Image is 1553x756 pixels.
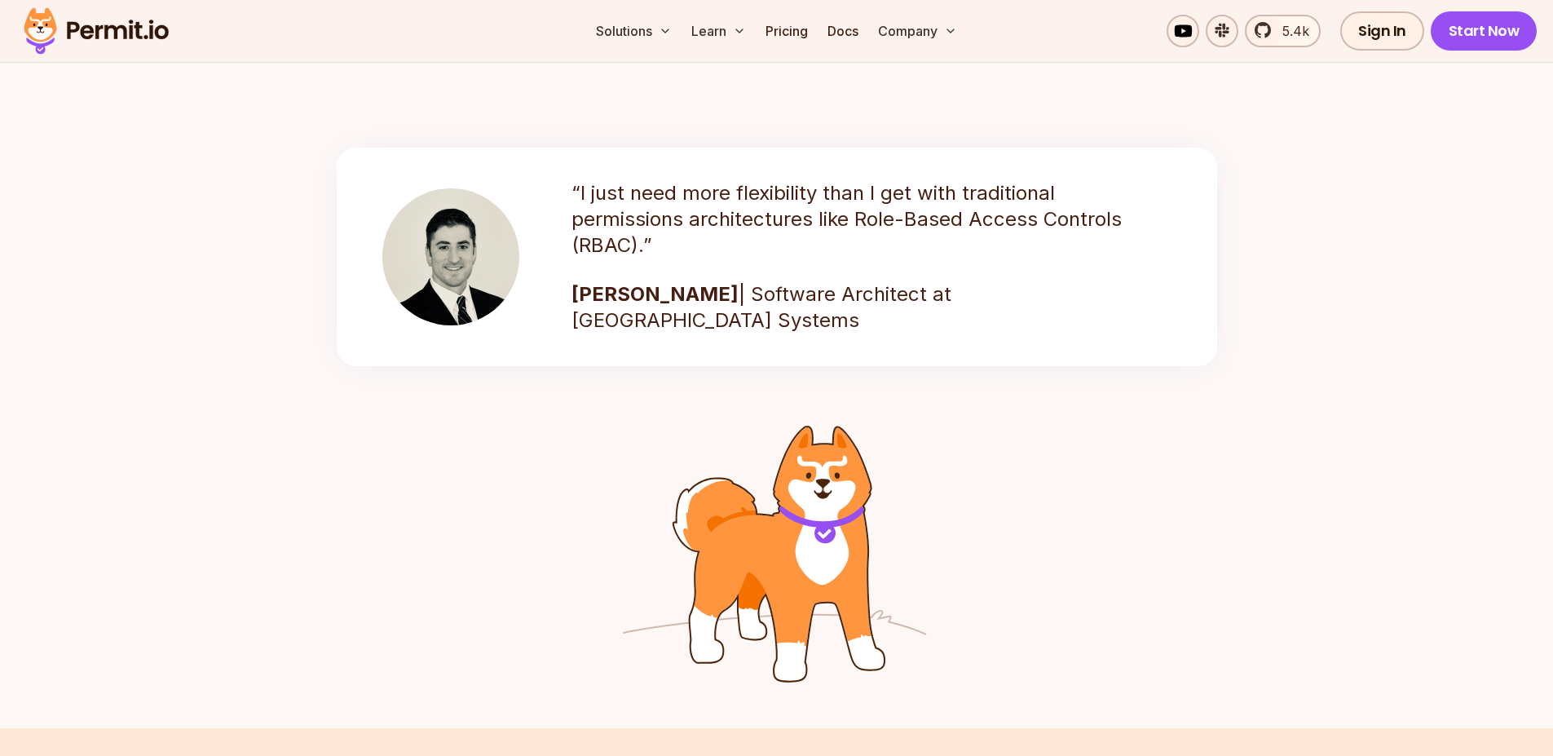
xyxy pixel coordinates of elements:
[571,281,1134,334] p: | Software Architect at [GEOGRAPHIC_DATA] Systems
[1245,15,1321,47] a: 5.4k
[589,15,678,47] button: Solutions
[1431,11,1538,51] a: Start Now
[821,15,865,47] a: Docs
[871,15,964,47] button: Company
[759,15,814,47] a: Pricing
[571,282,739,306] strong: [PERSON_NAME]
[1340,11,1424,51] a: Sign In
[1273,21,1309,41] span: 5.4k
[685,15,752,47] button: Learn
[382,188,519,325] img: John Henson Software Architect at Nucor Building Systems
[571,180,1134,259] p: “I just need more flexibility than I get with traditional permissions architectures like Role-Bas...
[16,3,176,59] img: Permit logo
